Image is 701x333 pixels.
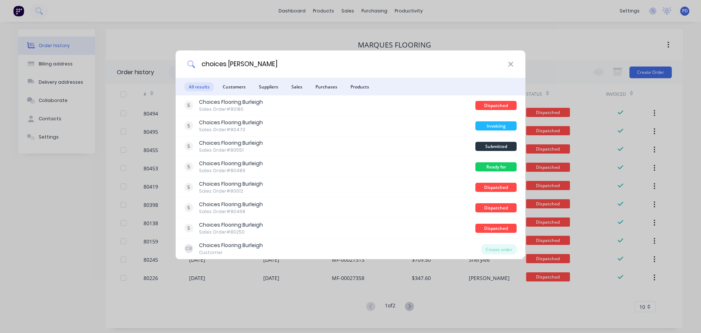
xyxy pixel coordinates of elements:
div: Choices Flooring Burleigh [199,180,263,188]
div: Sales Order #80468 [199,208,263,215]
div: Submitted [475,142,517,151]
div: Choices Flooring Burleigh [199,98,263,106]
div: Sales Order #80250 [199,229,263,235]
span: Purchases [311,82,342,91]
div: Sales Order #80180 [199,106,263,113]
input: Start typing a customer or supplier name to create a new order... [195,50,508,78]
div: CB [184,244,193,253]
div: Invoicing [475,121,517,130]
div: Choices Flooring Burleigh [199,242,263,249]
div: Sales Order #80012 [199,188,263,194]
span: Customers [218,82,250,91]
div: Choices Flooring Burleigh [199,201,263,208]
div: Choices Flooring Burleigh [199,119,263,126]
span: Sales [287,82,307,91]
div: Choices Flooring Burleigh [199,221,263,229]
div: Dispatched [475,183,517,192]
span: Suppliers [254,82,283,91]
div: Dispatched [475,101,517,110]
span: Products [346,82,374,91]
div: Dispatched [475,224,517,233]
span: All results [184,82,214,91]
div: Ready for Collection [475,162,517,171]
div: Customer [199,249,263,256]
div: Choices Flooring Burleigh [199,160,263,167]
div: Sales Order #80489 [199,167,263,174]
div: Dispatched [475,203,517,212]
div: Sales Order #80470 [199,126,263,133]
div: Sales Order #80551 [199,147,263,154]
div: Choices Flooring Burleigh [199,139,263,147]
div: Create order [481,244,517,254]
